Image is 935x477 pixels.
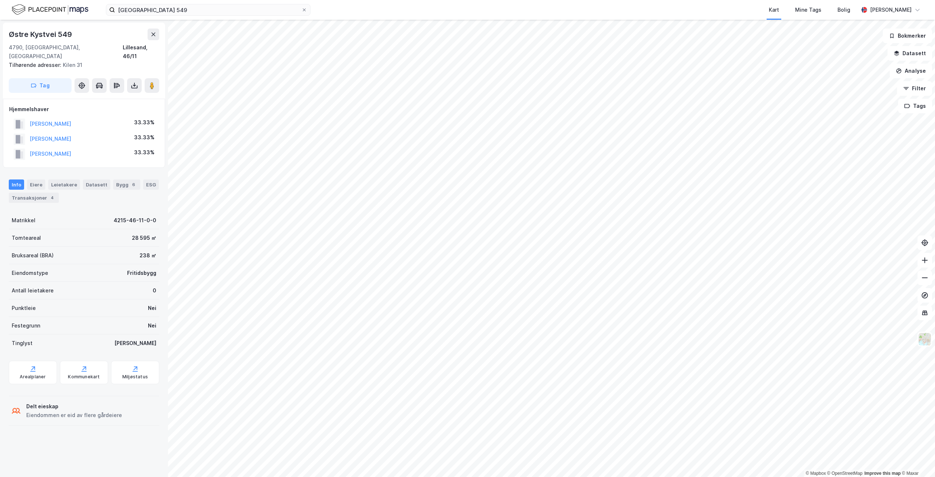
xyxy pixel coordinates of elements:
[134,148,154,157] div: 33.33%
[9,61,153,69] div: Kilen 31
[918,332,932,346] img: Z
[134,133,154,142] div: 33.33%
[123,43,159,61] div: Lillesand, 46/11
[897,81,932,96] button: Filter
[12,304,36,313] div: Punktleie
[827,471,863,476] a: OpenStreetMap
[68,374,100,380] div: Kommunekart
[26,411,122,420] div: Eiendommen er eid av flere gårdeiere
[26,402,122,411] div: Delt eieskap
[870,5,912,14] div: [PERSON_NAME]
[769,5,779,14] div: Kart
[27,179,45,190] div: Eiere
[114,216,156,225] div: 4215-46-11-0-0
[9,105,159,114] div: Hjemmelshaver
[20,374,46,380] div: Arealplaner
[9,179,24,190] div: Info
[12,269,48,277] div: Eiendomstype
[806,471,826,476] a: Mapbox
[130,181,137,188] div: 6
[898,442,935,477] div: Kontrollprogram for chat
[837,5,850,14] div: Bolig
[114,339,156,348] div: [PERSON_NAME]
[148,321,156,330] div: Nei
[49,194,56,201] div: 4
[140,251,156,260] div: 238 ㎡
[122,374,148,380] div: Miljøstatus
[9,193,59,203] div: Transaksjoner
[890,64,932,78] button: Analyse
[888,46,932,61] button: Datasett
[12,339,33,348] div: Tinglyst
[9,62,63,68] span: Tilhørende adresser:
[883,29,932,43] button: Bokmerker
[12,251,54,260] div: Bruksareal (BRA)
[9,78,72,93] button: Tag
[83,179,110,190] div: Datasett
[132,234,156,242] div: 28 595 ㎡
[12,3,88,16] img: logo.f888ab2527a4732fd821a326f86c7f29.svg
[115,4,301,15] input: Søk på adresse, matrikkel, gårdeiere, leietakere eller personer
[795,5,821,14] div: Mine Tags
[143,179,159,190] div: ESG
[113,179,140,190] div: Bygg
[898,99,932,113] button: Tags
[153,286,156,295] div: 0
[127,269,156,277] div: Fritidsbygg
[134,118,154,127] div: 33.33%
[12,321,40,330] div: Festegrunn
[9,29,73,40] div: Østre Kystvei 549
[12,216,35,225] div: Matrikkel
[12,234,41,242] div: Tomteareal
[148,304,156,313] div: Nei
[48,179,80,190] div: Leietakere
[12,286,54,295] div: Antall leietakere
[898,442,935,477] iframe: Chat Widget
[865,471,901,476] a: Improve this map
[9,43,123,61] div: 4790, [GEOGRAPHIC_DATA], [GEOGRAPHIC_DATA]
